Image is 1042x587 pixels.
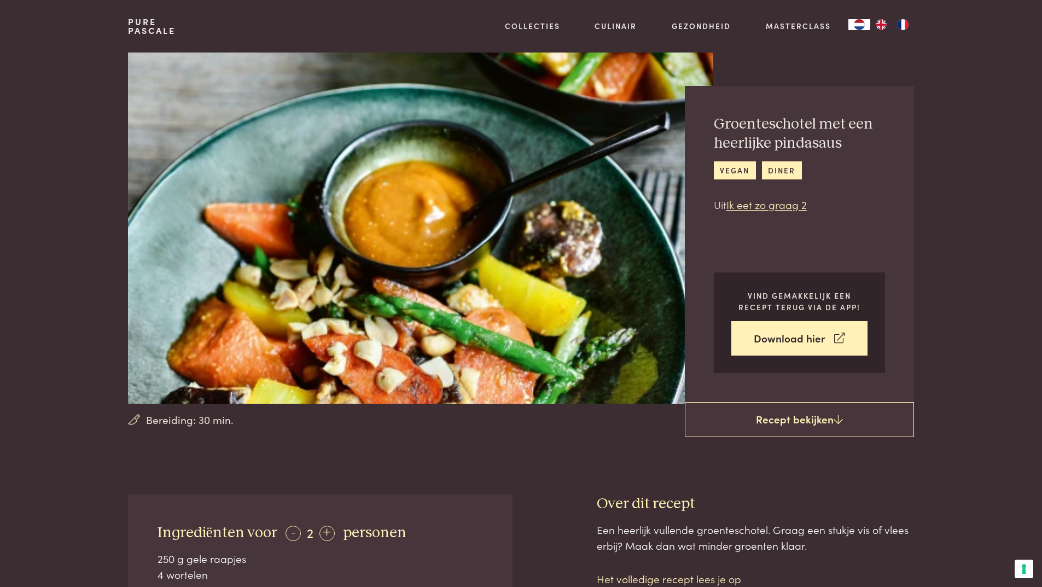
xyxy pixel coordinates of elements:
[766,20,831,32] a: Masterclass
[595,20,637,32] a: Culinair
[128,18,176,35] a: PurePascale
[714,115,885,153] h2: Groenteschotel met een heerlijke pindasaus
[685,402,914,437] a: Recept bekijken
[597,495,914,514] h3: Over dit recept
[870,19,914,30] ul: Language list
[892,19,914,30] a: FR
[146,412,234,428] span: Bereiding: 30 min.
[714,161,756,179] a: vegan
[158,567,484,583] div: 4 wortelen
[286,526,301,541] div: -
[307,523,313,541] span: 2
[1015,560,1033,578] button: Uw voorkeuren voor toestemming voor trackingtechnologieën
[505,20,560,32] a: Collecties
[158,525,277,540] span: Ingrediënten voor
[731,290,868,312] p: Vind gemakkelijk een recept terug via de app!
[714,197,885,213] p: Uit
[158,551,484,567] div: 250 g gele raapjes
[319,526,335,541] div: +
[128,53,713,404] img: Groenteschotel met een heerlijke pindasaus
[726,197,807,212] a: Ik eet zo graag 2
[848,19,870,30] div: Language
[343,525,406,540] span: personen
[672,20,731,32] a: Gezondheid
[762,161,802,179] a: diner
[848,19,914,30] aside: Language selected: Nederlands
[731,321,868,356] a: Download hier
[597,522,914,553] div: Een heerlijk vullende groenteschotel. Graag een stukje vis of vlees erbij? Maak dan wat minder gr...
[848,19,870,30] a: NL
[870,19,892,30] a: EN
